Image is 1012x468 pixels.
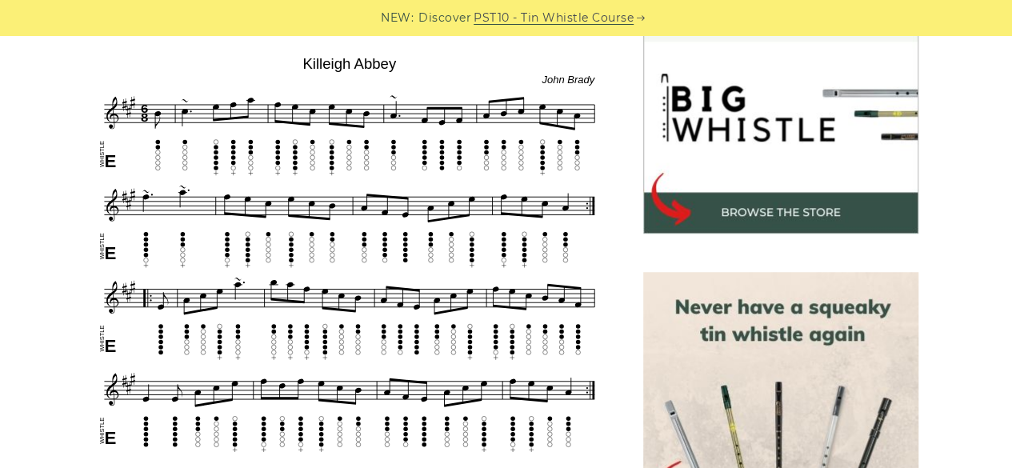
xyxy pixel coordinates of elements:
[94,50,605,456] img: Killeigh Abbey Tin Whistle Tabs & Sheet Music
[418,9,471,27] span: Discover
[381,9,414,27] span: NEW:
[474,9,634,27] a: PST10 - Tin Whistle Course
